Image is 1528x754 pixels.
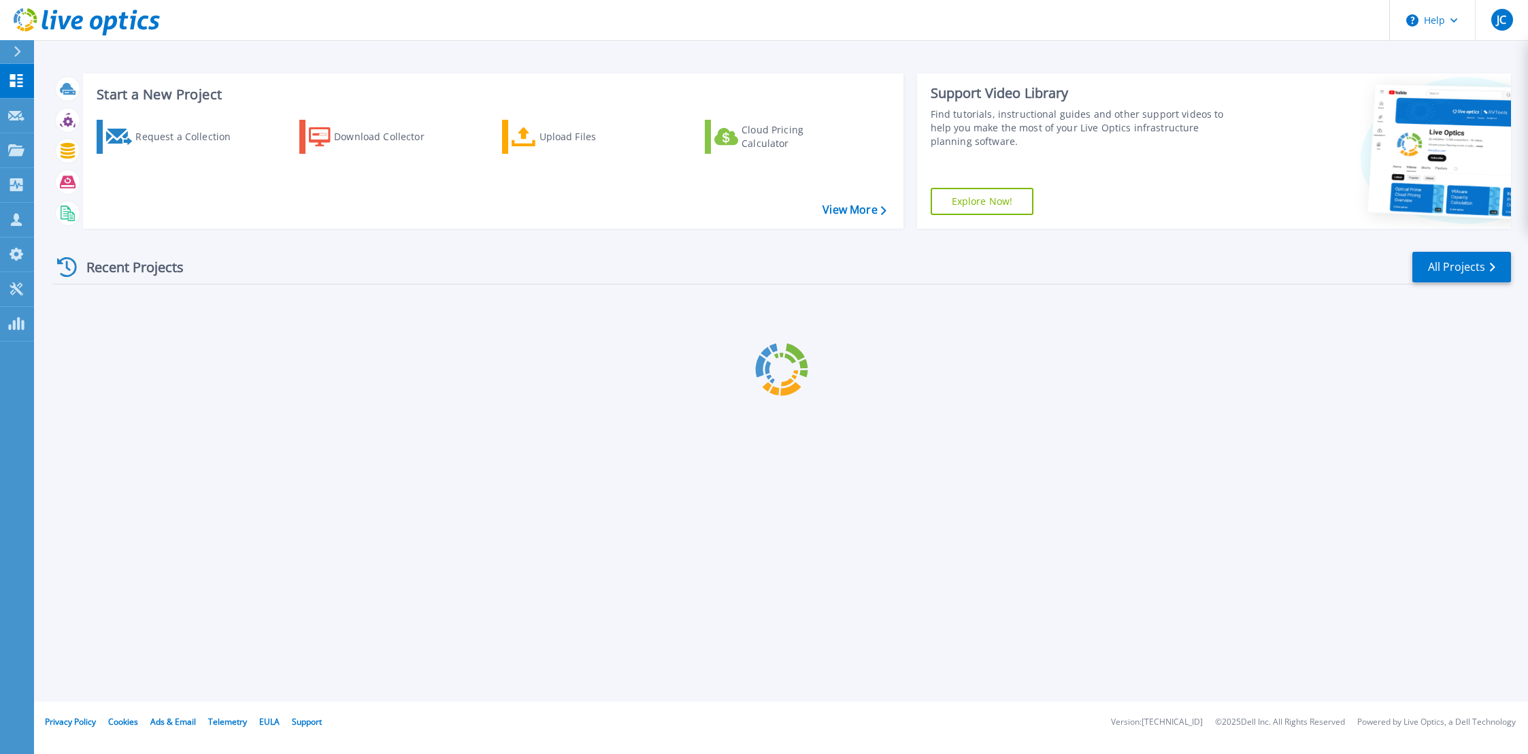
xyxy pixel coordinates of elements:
[299,120,451,154] a: Download Collector
[45,716,96,727] a: Privacy Policy
[742,123,850,150] div: Cloud Pricing Calculator
[823,203,886,216] a: View More
[931,108,1236,148] div: Find tutorials, instructional guides and other support videos to help you make the most of your L...
[97,120,248,154] a: Request a Collection
[52,250,202,284] div: Recent Projects
[539,123,648,150] div: Upload Files
[1412,252,1511,282] a: All Projects
[259,716,280,727] a: EULA
[292,716,322,727] a: Support
[1497,14,1506,25] span: JC
[1215,718,1345,727] li: © 2025 Dell Inc. All Rights Reserved
[1111,718,1203,727] li: Version: [TECHNICAL_ID]
[502,120,654,154] a: Upload Files
[108,716,138,727] a: Cookies
[931,188,1034,215] a: Explore Now!
[97,87,886,102] h3: Start a New Project
[705,120,857,154] a: Cloud Pricing Calculator
[931,84,1236,102] div: Support Video Library
[208,716,247,727] a: Telemetry
[150,716,196,727] a: Ads & Email
[1357,718,1516,727] li: Powered by Live Optics, a Dell Technology
[334,123,443,150] div: Download Collector
[135,123,244,150] div: Request a Collection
